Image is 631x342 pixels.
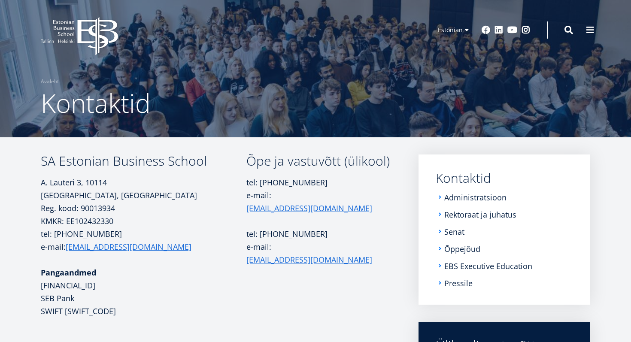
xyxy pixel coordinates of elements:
a: EBS Executive Education [444,262,532,270]
a: Rektoraat ja juhatus [444,210,516,219]
h3: SA Estonian Business School [41,154,246,167]
a: Instagram [522,26,530,34]
h3: Õpe ja vastuvõtt (ülikool) [246,154,394,167]
a: Avaleht [41,77,59,86]
p: tel: [PHONE_NUMBER] [246,227,394,240]
strong: Pangaandmed [41,267,96,278]
a: [EMAIL_ADDRESS][DOMAIN_NAME] [66,240,191,253]
a: Kontaktid [436,172,573,185]
a: Administratsioon [444,193,507,202]
p: e-mail: [246,240,394,266]
p: [FINANCIAL_ID] SEB Pank SWIFT [SWIFT_CODE] [41,266,246,318]
a: Pressile [444,279,473,288]
a: Linkedin [494,26,503,34]
a: Youtube [507,26,517,34]
p: KMKR: EE102432330 [41,215,246,227]
a: Facebook [482,26,490,34]
p: tel: [PHONE_NUMBER] e-mail: [41,227,246,253]
span: Kontaktid [41,85,151,121]
p: A. Lauteri 3, 10114 [GEOGRAPHIC_DATA], [GEOGRAPHIC_DATA] Reg. kood: 90013934 [41,176,246,215]
a: [EMAIL_ADDRESS][DOMAIN_NAME] [246,202,372,215]
a: [EMAIL_ADDRESS][DOMAIN_NAME] [246,253,372,266]
a: Õppejõud [444,245,480,253]
a: Senat [444,227,464,236]
p: tel: [PHONE_NUMBER] e-mail: [246,176,394,215]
